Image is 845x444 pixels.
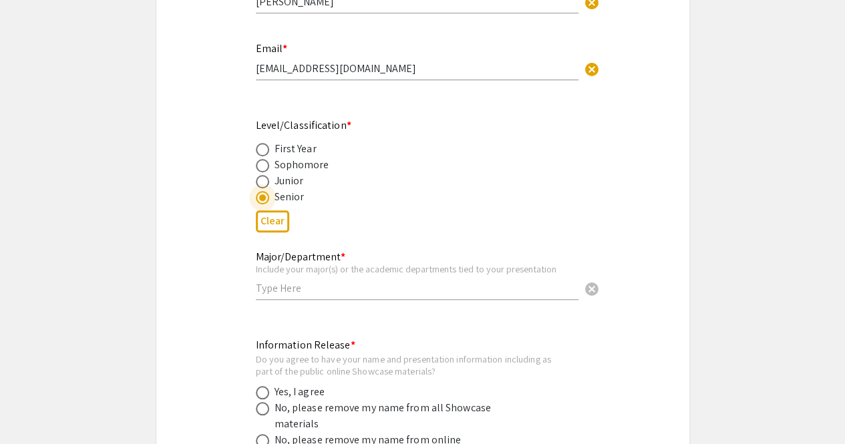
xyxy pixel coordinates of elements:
[256,263,578,275] div: Include your major(s) or the academic departments tied to your presentation
[275,189,305,205] div: Senior
[256,61,578,75] input: Type Here
[584,61,600,77] span: cancel
[256,210,289,232] button: Clear
[578,275,605,302] button: Clear
[275,384,325,400] div: Yes, I agree
[256,118,351,132] mat-label: Level/Classification
[256,281,578,295] input: Type Here
[275,400,508,432] div: No, please remove my name from all Showcase materials
[275,157,329,173] div: Sophomore
[10,384,57,434] iframe: Chat
[256,353,568,377] div: Do you agree to have your name and presentation information including as part of the public onlin...
[256,41,287,55] mat-label: Email
[584,281,600,297] span: cancel
[578,55,605,81] button: Clear
[275,173,304,189] div: Junior
[256,338,355,352] mat-label: Information Release
[256,250,345,264] mat-label: Major/Department
[275,141,317,157] div: First Year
